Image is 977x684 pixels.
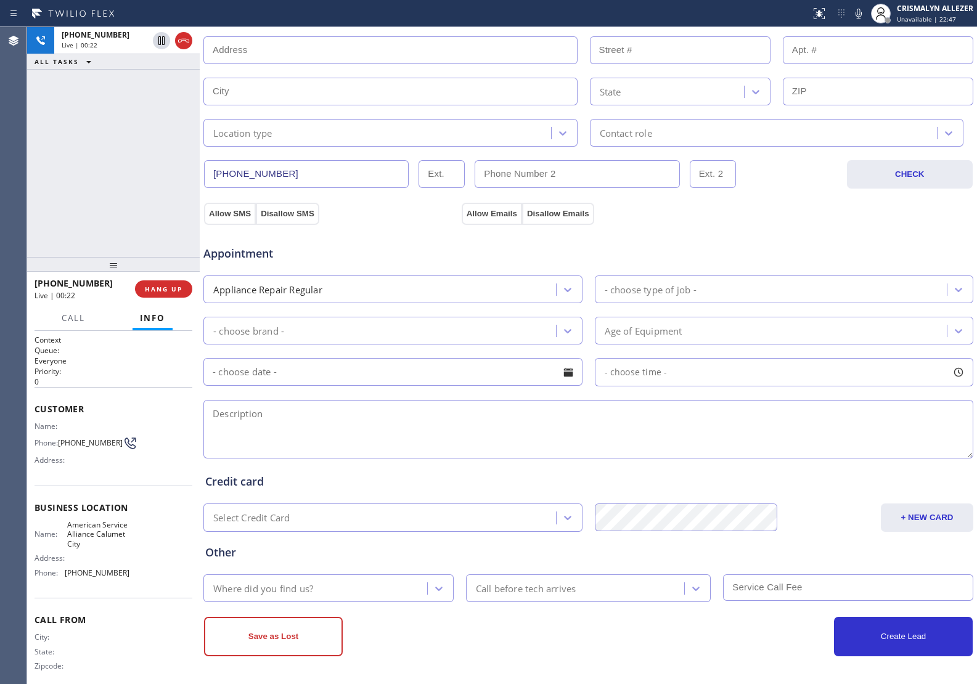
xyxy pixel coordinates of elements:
[850,5,867,22] button: Mute
[204,203,256,225] button: Allow SMS
[897,15,956,23] span: Unavailable | 22:47
[847,160,973,189] button: CHECK
[605,366,668,378] span: - choose time -
[35,438,58,447] span: Phone:
[204,160,409,188] input: Phone Number
[213,581,313,595] div: Where did you find us?
[600,126,652,140] div: Contact role
[35,502,192,513] span: Business location
[213,282,322,296] div: Appliance Repair Regular
[203,358,583,386] input: - choose date -
[203,245,459,262] span: Appointment
[35,455,67,465] span: Address:
[35,568,65,577] span: Phone:
[35,661,67,670] span: Zipcode:
[54,306,92,330] button: Call
[462,203,522,225] button: Allow Emails
[62,30,129,40] span: [PHONE_NUMBER]
[35,277,113,289] span: [PHONE_NUMBER]
[881,503,973,532] button: + NEW CARD
[175,32,192,49] button: Hang up
[35,377,192,387] p: 0
[723,574,973,601] input: Service Call Fee
[783,36,973,64] input: Apt. #
[783,78,973,105] input: ZIP
[67,520,129,548] span: American Service Alliance Calumet City
[35,356,192,366] p: Everyone
[605,282,697,296] div: - choose type of job -
[475,160,679,188] input: Phone Number 2
[35,403,192,415] span: Customer
[133,306,173,330] button: Info
[135,280,192,298] button: HANG UP
[35,632,67,641] span: City:
[35,647,67,656] span: State:
[62,41,97,49] span: Live | 00:22
[203,36,578,64] input: Address
[65,568,129,577] span: [PHONE_NUMBER]
[27,54,104,69] button: ALL TASKS
[419,160,465,188] input: Ext.
[35,57,79,66] span: ALL TASKS
[140,312,165,324] span: Info
[834,617,973,656] button: Create Lead
[35,335,192,345] h1: Context
[35,553,67,563] span: Address:
[205,544,971,561] div: Other
[153,32,170,49] button: Hold Customer
[35,421,67,431] span: Name:
[690,160,736,188] input: Ext. 2
[203,78,578,105] input: City
[897,3,973,14] div: CRISMALYN ALLEZER
[205,473,971,490] div: Credit card
[213,511,290,525] div: Select Credit Card
[35,529,67,539] span: Name:
[590,36,771,64] input: Street #
[145,285,182,293] span: HANG UP
[605,324,682,338] div: Age of Equipment
[62,312,85,324] span: Call
[35,614,192,625] span: Call From
[522,203,594,225] button: Disallow Emails
[204,617,343,656] button: Save as Lost
[476,581,576,595] div: Call before tech arrives
[35,366,192,377] h2: Priority:
[213,324,284,338] div: - choose brand -
[256,203,319,225] button: Disallow SMS
[35,345,192,356] h2: Queue:
[35,290,75,301] span: Live | 00:22
[600,84,621,99] div: State
[213,126,272,140] div: Location type
[58,438,123,447] span: [PHONE_NUMBER]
